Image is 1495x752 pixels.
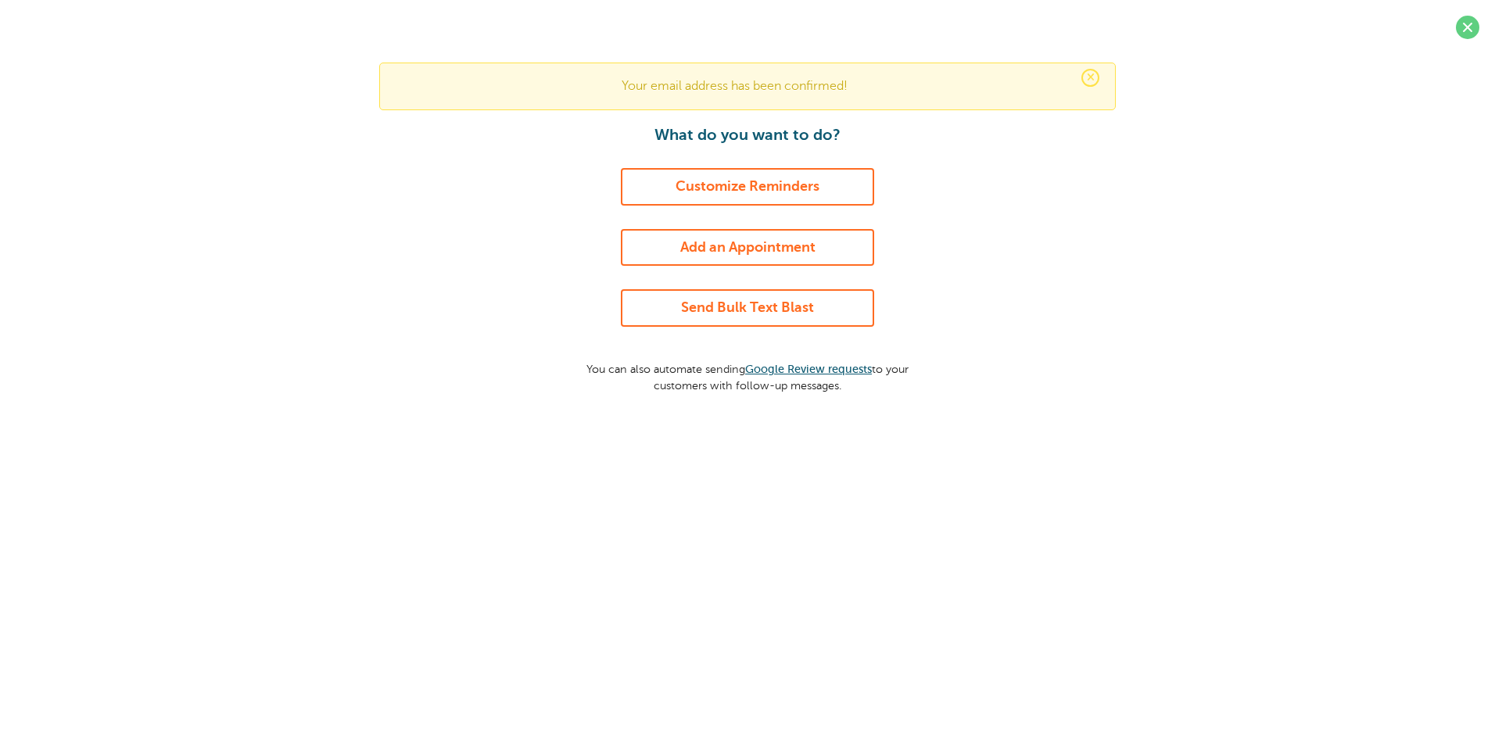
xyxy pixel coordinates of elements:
[745,363,872,375] a: Google Review requests
[621,168,874,206] a: Customize Reminders
[621,289,874,327] a: Send Bulk Text Blast
[1081,69,1099,87] span: ×
[396,79,1099,94] p: Your email address has been confirmed!
[572,126,923,145] h1: What do you want to do?
[621,229,874,267] a: Add an Appointment
[572,350,923,393] p: You can also automate sending to your customers with follow-up messages.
